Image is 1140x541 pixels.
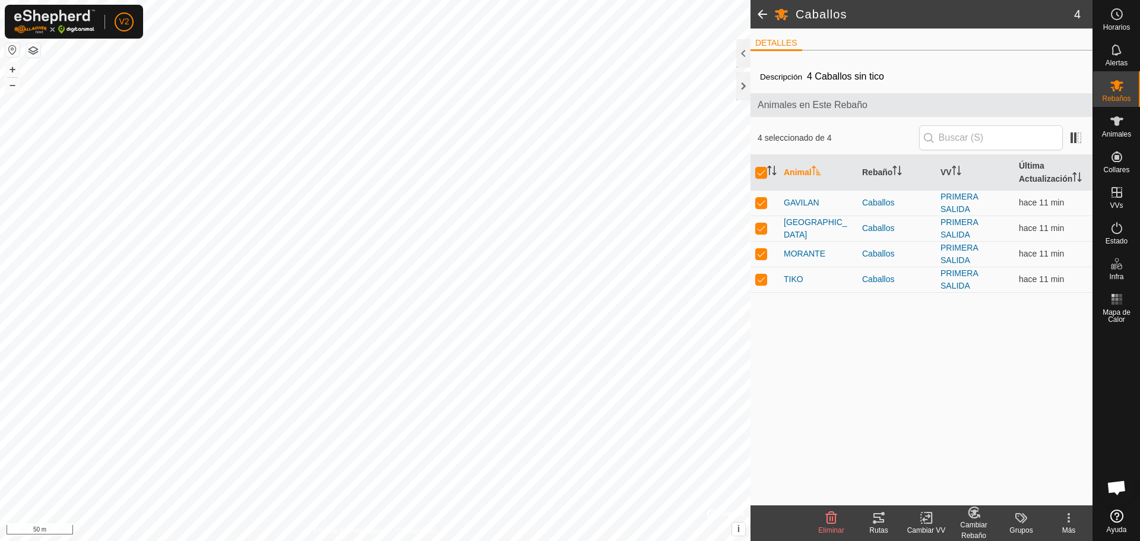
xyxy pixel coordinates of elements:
[1109,273,1123,280] span: Infra
[997,525,1045,536] div: Grupos
[760,72,802,81] label: Descripción
[940,243,978,265] a: PRIMERA SALIDA
[1102,131,1131,138] span: Animales
[732,523,745,536] button: i
[779,155,857,191] th: Animal
[26,43,40,58] button: Capas del Mapa
[796,7,1074,21] h2: Caballos
[5,78,20,92] button: –
[1019,274,1064,284] span: 15 oct 2025, 11:30
[1019,223,1064,233] span: 15 oct 2025, 11:30
[737,524,740,534] span: i
[784,197,819,209] span: GAVILAN
[952,167,961,177] p-sorticon: Activar para ordenar
[936,155,1014,191] th: VV
[1106,59,1128,67] span: Alertas
[397,526,436,536] a: Contáctenos
[1103,166,1129,173] span: Collares
[1099,470,1135,505] div: Chat abierto
[1093,505,1140,538] a: Ayuda
[1074,5,1081,23] span: 4
[750,37,802,51] li: DETALLES
[892,167,902,177] p-sorticon: Activar para ordenar
[1019,249,1064,258] span: 15 oct 2025, 11:30
[857,155,936,191] th: Rebaño
[862,248,931,260] div: Caballos
[818,526,844,534] span: Eliminar
[758,98,1085,112] span: Animales en Este Rebaño
[1019,198,1064,207] span: 15 oct 2025, 11:30
[5,43,20,57] button: Restablecer Mapa
[802,67,889,86] span: 4 Caballos sin tico
[919,125,1063,150] input: Buscar (S)
[940,217,978,239] a: PRIMERA SALIDA
[940,268,978,290] a: PRIMERA SALIDA
[14,10,95,34] img: Logo Gallagher
[784,216,853,241] span: [GEOGRAPHIC_DATA]
[784,273,803,286] span: TIKO
[862,273,931,286] div: Caballos
[940,192,978,214] a: PRIMERA SALIDA
[1072,174,1082,184] p-sorticon: Activar para ordenar
[950,520,997,541] div: Cambiar Rebaño
[784,248,825,260] span: MORANTE
[1110,202,1123,209] span: VVs
[5,62,20,77] button: +
[855,525,902,536] div: Rutas
[862,197,931,209] div: Caballos
[862,222,931,235] div: Caballos
[1107,526,1127,533] span: Ayuda
[758,132,919,144] span: 4 seleccionado de 4
[812,167,821,177] p-sorticon: Activar para ordenar
[314,526,382,536] a: Política de Privacidad
[1045,525,1092,536] div: Más
[767,167,777,177] p-sorticon: Activar para ordenar
[902,525,950,536] div: Cambiar VV
[119,15,129,28] span: V2
[1103,24,1130,31] span: Horarios
[1102,95,1130,102] span: Rebaños
[1096,309,1137,323] span: Mapa de Calor
[1106,238,1128,245] span: Estado
[1014,155,1092,191] th: Última Actualización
